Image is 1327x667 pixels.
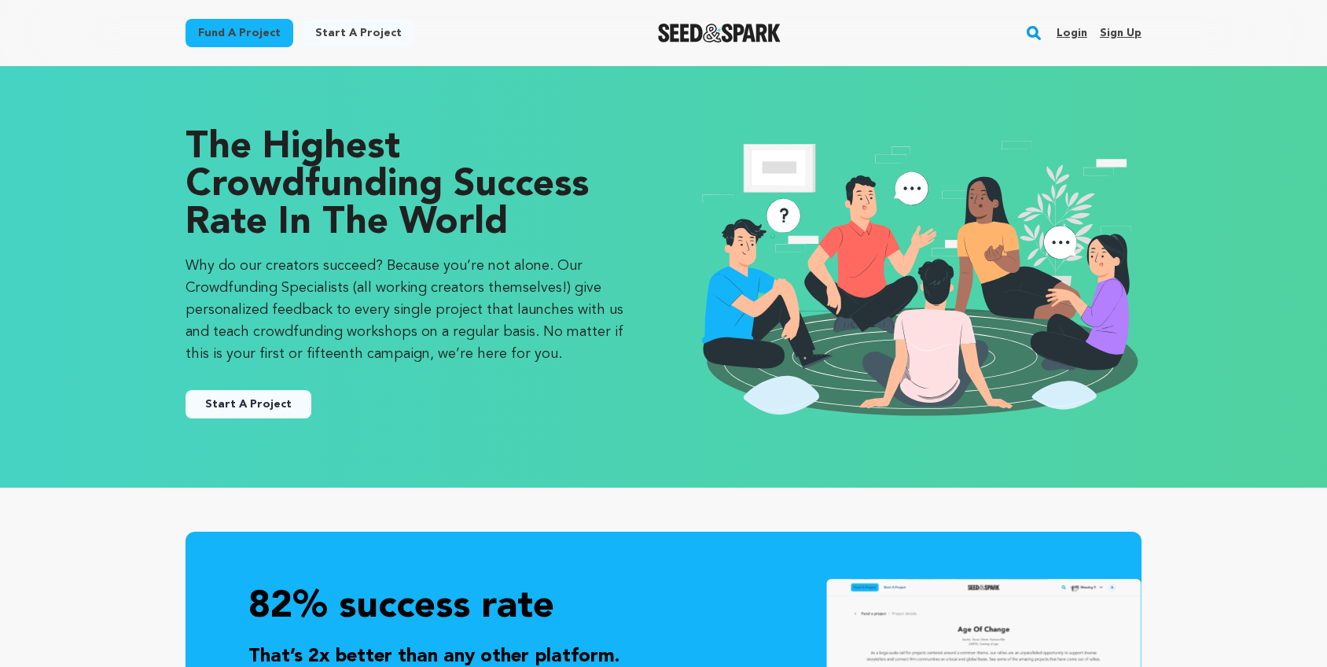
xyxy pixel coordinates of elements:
a: Seed&Spark Homepage [658,24,781,42]
a: Start a project [303,19,414,47]
img: Seed&Spark Logo Dark Mode [658,24,781,42]
img: seedandspark start project illustration image [695,129,1141,425]
p: 82% success rate [248,582,1079,633]
a: Login [1057,20,1087,46]
p: The Highest Crowdfunding Success Rate in the World [186,129,632,242]
a: Fund a project [186,19,293,47]
p: Why do our creators succeed? Because you’re not alone. Our Crowdfunding Specialists (all working ... [186,255,632,365]
a: Start A Project [186,390,311,418]
a: Sign up [1100,20,1141,46]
